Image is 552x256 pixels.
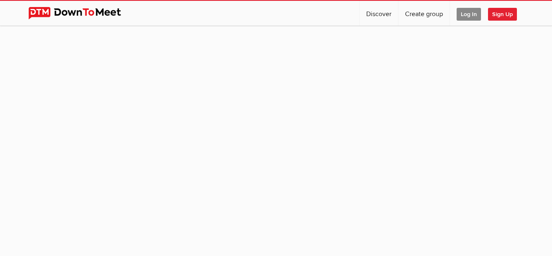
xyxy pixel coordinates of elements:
[450,1,488,26] a: Log In
[457,8,481,21] span: Log In
[488,1,524,26] a: Sign Up
[488,8,517,21] span: Sign Up
[398,1,450,26] a: Create group
[28,7,134,19] img: DownToMeet
[360,1,398,26] a: Discover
